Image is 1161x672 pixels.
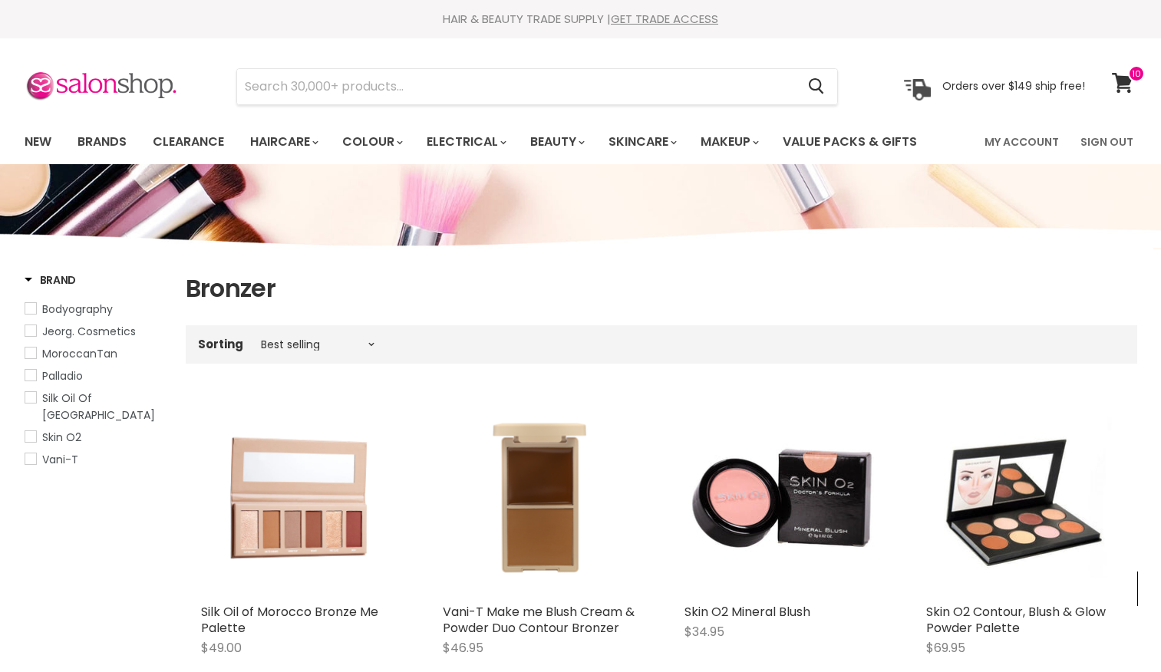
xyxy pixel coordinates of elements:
[13,120,952,164] ul: Main menu
[415,126,516,158] a: Electrical
[443,603,635,637] a: Vani-T Make me Blush Cream & Powder Duo Contour Bronzer
[25,272,77,288] h3: Brand
[5,120,1156,164] nav: Main
[611,11,718,27] a: GET TRADE ACCESS
[42,390,155,423] span: Silk Oil Of [GEOGRAPHIC_DATA]
[198,338,243,351] label: Sorting
[42,324,136,339] span: Jeorg. Cosmetics
[25,451,167,468] a: Vani-T
[25,367,167,384] a: Palladio
[443,639,483,657] span: $46.95
[201,639,242,657] span: $49.00
[926,400,1122,596] a: Skin O2 Contour, Blush & Glow Powder Palette
[926,639,965,657] span: $69.95
[237,69,797,104] input: Search
[926,603,1106,637] a: Skin O2 Contour, Blush & Glow Powder Palette
[975,126,1068,158] a: My Account
[25,429,167,446] a: Skin O2
[201,400,397,596] img: Silk Oil of Morocco Bronze Me Palette
[684,400,880,596] a: Skin O2 Mineral Blush
[141,126,236,158] a: Clearance
[942,79,1085,93] p: Orders over $149 ship free!
[926,418,1122,578] img: Skin O2 Contour, Blush & Glow Powder Palette
[771,126,928,158] a: Value Packs & Gifts
[42,301,113,317] span: Bodyography
[201,603,378,637] a: Silk Oil of Morocco Bronze Me Palette
[186,272,1137,305] h1: Bronzer
[684,623,724,641] span: $34.95
[25,301,167,318] a: Bodyography
[5,12,1156,27] div: HAIR & BEAUTY TRADE SUPPLY |
[42,452,78,467] span: Vani-T
[42,346,117,361] span: MoroccanTan
[597,126,686,158] a: Skincare
[331,126,412,158] a: Colour
[66,126,138,158] a: Brands
[239,126,328,158] a: Haircare
[25,345,167,362] a: MoroccanTan
[25,323,167,340] a: Jeorg. Cosmetics
[42,368,83,384] span: Palladio
[13,126,63,158] a: New
[1071,126,1143,158] a: Sign Out
[25,390,167,423] a: Silk Oil Of Morocco
[236,68,838,105] form: Product
[519,126,594,158] a: Beauty
[797,69,837,104] button: Search
[684,603,810,621] a: Skin O2 Mineral Blush
[443,400,638,596] a: Vani-T Make me Blush Cream & Powder Duo Contour Bronzer
[689,126,768,158] a: Makeup
[42,430,81,445] span: Skin O2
